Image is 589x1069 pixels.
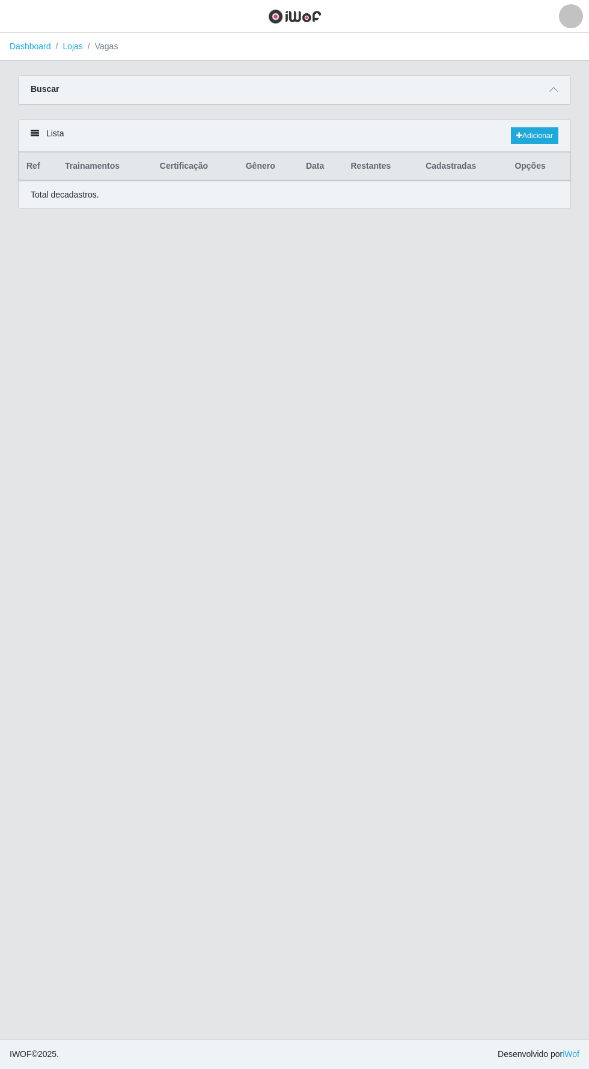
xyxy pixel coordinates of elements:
span: Desenvolvido por [498,1048,579,1061]
p: Total de cadastros. [31,189,99,201]
th: Data [299,153,344,181]
a: Lojas [63,41,82,51]
th: Ref [19,153,58,181]
th: Gênero [239,153,299,181]
th: Certificação [153,153,239,181]
img: CoreUI Logo [268,9,322,24]
a: Adicionar [511,127,558,144]
a: iWof [563,1049,579,1059]
li: Vagas [83,40,118,53]
span: © 2025 . [10,1048,59,1061]
a: Dashboard [10,41,51,51]
div: Lista [19,120,570,152]
strong: Buscar [31,84,59,94]
th: Restantes [343,153,418,181]
th: Opções [507,153,570,181]
span: IWOF [10,1049,32,1059]
th: Trainamentos [58,153,153,181]
th: Cadastradas [418,153,507,181]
